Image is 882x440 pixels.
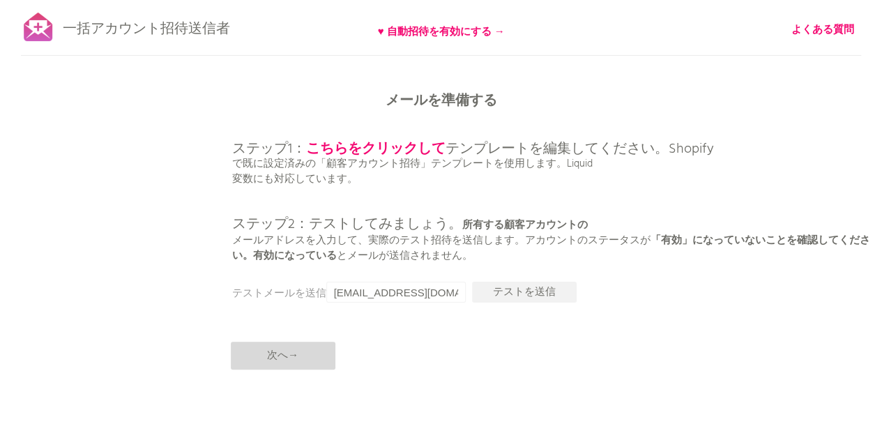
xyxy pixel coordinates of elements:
font: 所有する顧客アカウントの [462,217,588,234]
font: メールアドレスを入力して [232,232,358,249]
font: 、実際のテスト招待を送信します。 [358,232,525,249]
font: テストを送信 [493,284,556,301]
font: ♥ 自動招待を有効にする → [378,24,505,40]
font: で既に設定済みの「顧客アカウント招待」テンプレートを使用します。Liquid [232,155,593,172]
font: 「有効」になっていないことを確認してください。有効になっている [232,232,870,264]
font: 変数にも対応しています。 [232,171,358,188]
font: テンプレートを編集してください。Shopify [446,138,714,160]
font: ステップ1： [232,138,306,160]
font: 次へ→ [267,347,298,364]
font: テストメールを送信する [232,285,347,302]
a: よくある質問 [791,22,854,38]
font: ステップ2：テストしてみましょう。 [232,213,462,236]
a: こちらをクリックして [306,138,446,160]
font: とメールが送信されません。 [337,248,473,264]
font: 一括アカウント招待送信者 [63,18,230,40]
font: アカウントのステータスが [525,232,651,249]
font: メールを準備する [386,90,497,112]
